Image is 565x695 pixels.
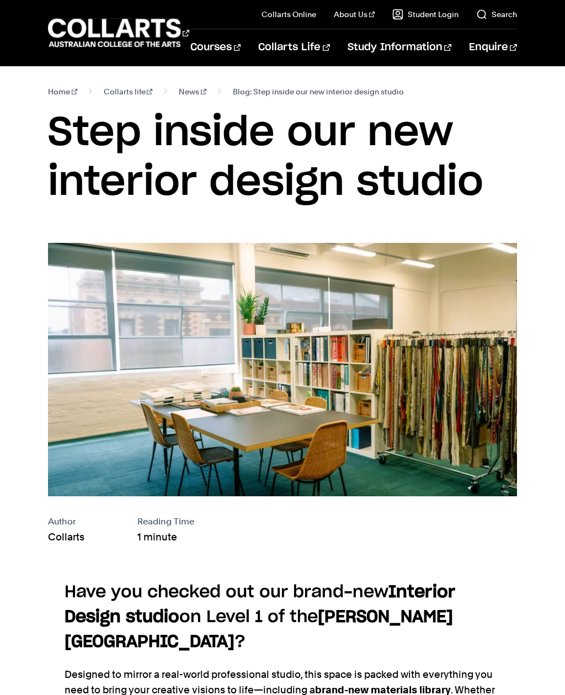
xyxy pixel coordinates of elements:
[137,529,194,545] p: 1 minute
[190,29,241,66] a: Courses
[476,9,517,20] a: Search
[48,108,517,208] h1: Step inside our new interior design studio
[65,584,455,625] strong: Interior Design studio
[334,9,375,20] a: About Us
[469,29,517,66] a: Enquire
[262,9,316,20] a: Collarts Online
[104,84,153,99] a: Collarts life
[179,84,206,99] a: News
[233,84,404,99] span: Blog: Step inside our new interior design studio
[48,529,84,545] p: Collarts
[258,29,329,66] a: Collarts Life
[65,609,453,650] strong: [PERSON_NAME][GEOGRAPHIC_DATA]
[48,514,84,529] p: Author
[348,29,451,66] a: Study Information
[137,514,194,529] p: Reading Time
[48,17,163,49] div: Go to homepage
[48,84,77,99] a: Home
[392,9,459,20] a: Student Login
[65,580,500,655] h5: Have you checked out our brand-new on Level 1 of the ?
